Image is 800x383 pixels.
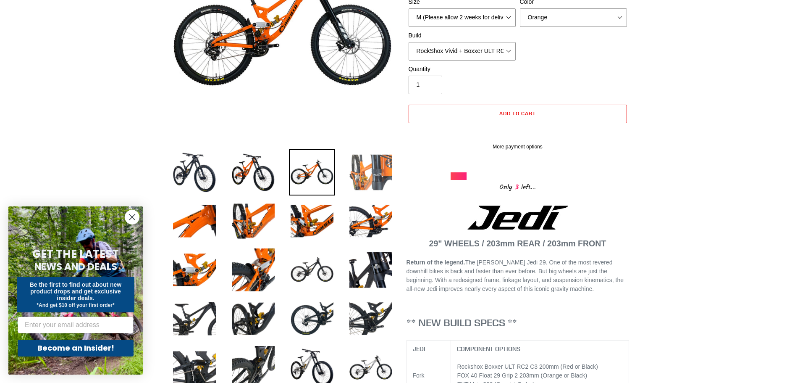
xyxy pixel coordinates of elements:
[467,206,568,230] img: Jedi Logo
[409,65,516,74] label: Quantity
[18,317,134,333] input: Enter your email address
[37,302,114,308] span: *And get $10 off your first order*
[348,149,394,195] img: Load image into Gallery viewer, JEDI 29 - Complete Bike
[32,246,119,261] span: GET THE LATEST
[407,258,629,293] p: The [PERSON_NAME] Jedi 29. One of the most revered downhill bikes is back and faster than ever be...
[407,317,629,329] h3: ** NEW BUILD SPECS **
[457,363,598,370] span: Rockshox Boxxer ULT RC2 C3 200mm (Red or Black)
[289,296,335,342] img: Load image into Gallery viewer, JEDI 29 - Complete Bike
[409,105,627,123] button: Add to cart
[171,296,218,342] img: Load image into Gallery viewer, JEDI 29 - Complete Bike
[429,239,606,248] strong: 29" WHEELS / 203mm REAR / 203mm FRONT
[289,247,335,293] img: Load image into Gallery viewer, JEDI 29 - Complete Bike
[230,247,276,293] img: Load image into Gallery viewer, JEDI 29 - Complete Bike
[171,149,218,195] img: Load image into Gallery viewer, JEDI 29 - Complete Bike
[348,198,394,244] img: Load image into Gallery viewer, JEDI 29 - Complete Bike
[289,198,335,244] img: Load image into Gallery viewer, JEDI 29 - Complete Bike
[499,110,536,116] span: Add to cart
[125,210,139,225] button: Close dialog
[409,31,516,40] label: Build
[348,296,394,342] img: Load image into Gallery viewer, JEDI 29 - Complete Bike
[457,372,587,379] span: FOX 40 Float 29 Grip 2 203mm (Orange or Black)
[451,341,629,358] th: COMPONENT OPTIONS
[407,259,465,266] strong: Return of the legend.
[171,247,218,293] img: Load image into Gallery viewer, JEDI 29 - Complete Bike
[171,198,218,244] img: Load image into Gallery viewer, JEDI 29 - Complete Bike
[451,180,585,193] div: Only left...
[30,281,122,301] span: Be the first to find out about new product drops and get exclusive insider deals.
[18,340,134,357] button: Become an Insider!
[34,260,117,273] span: NEWS AND DEALS
[289,149,335,195] img: Load image into Gallery viewer, JEDI 29 - Complete Bike
[512,182,521,193] span: 3
[230,296,276,342] img: Load image into Gallery viewer, JEDI 29 - Complete Bike
[230,149,276,195] img: Load image into Gallery viewer, JEDI 29 - Complete Bike
[230,198,276,244] img: Load image into Gallery viewer, JEDI 29 - Complete Bike
[348,247,394,293] img: Load image into Gallery viewer, JEDI 29 - Complete Bike
[409,143,627,151] a: More payment options
[407,341,451,358] th: JEDI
